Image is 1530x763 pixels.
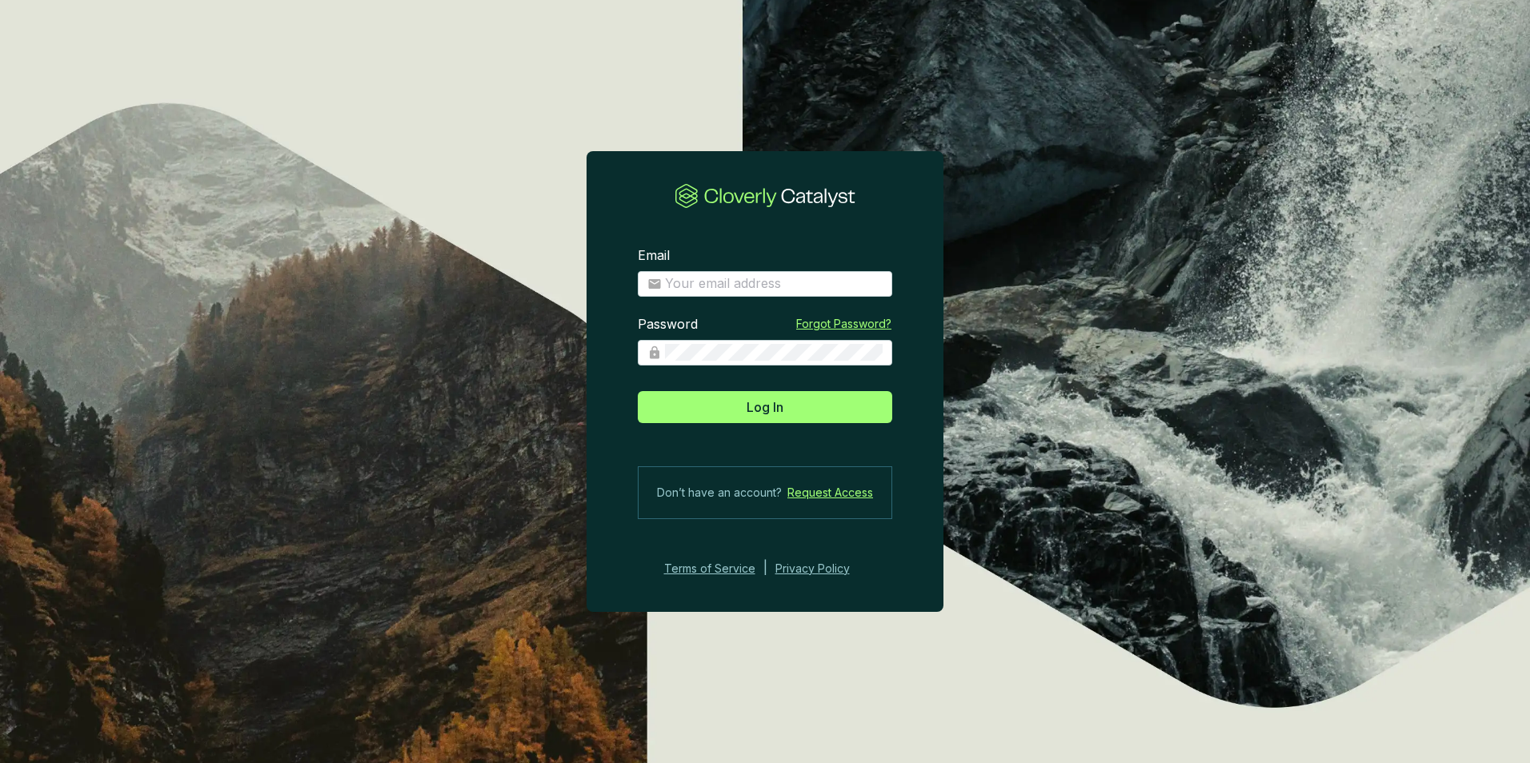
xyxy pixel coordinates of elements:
[638,247,670,265] label: Email
[657,483,782,502] span: Don’t have an account?
[763,559,767,578] div: |
[775,559,871,578] a: Privacy Policy
[659,559,755,578] a: Terms of Service
[796,316,891,332] a: Forgot Password?
[787,483,873,502] a: Request Access
[665,344,883,362] input: Password
[665,275,883,293] input: Email
[638,316,698,334] label: Password
[638,391,892,423] button: Log In
[747,397,783,417] span: Log In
